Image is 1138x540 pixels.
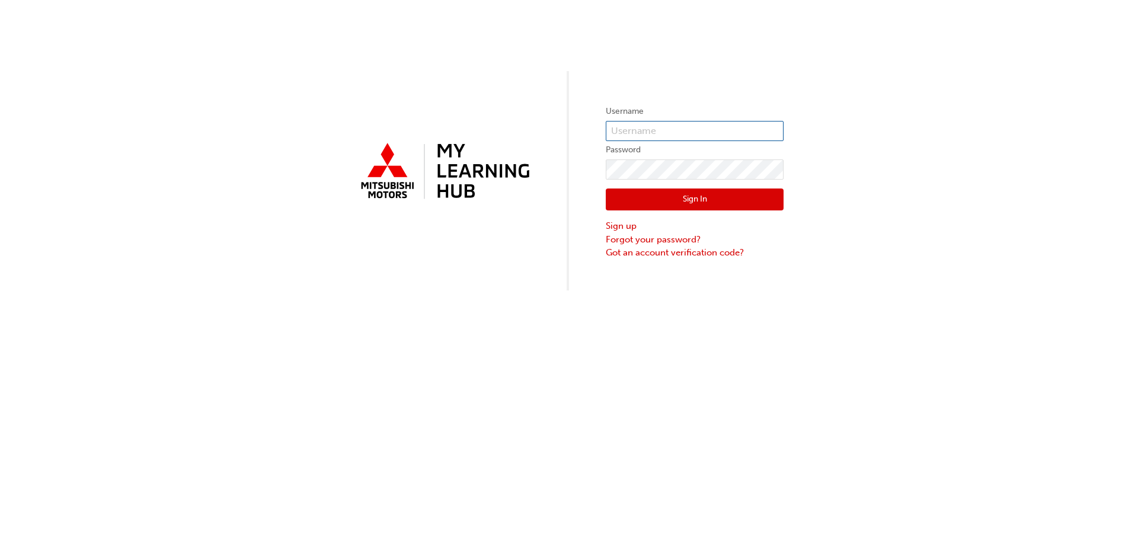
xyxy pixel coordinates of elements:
label: Password [606,143,784,157]
a: Forgot your password? [606,233,784,247]
label: Username [606,104,784,119]
a: Sign up [606,219,784,233]
a: Got an account verification code? [606,246,784,260]
button: Sign In [606,188,784,211]
img: mmal [354,138,532,206]
input: Username [606,121,784,141]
